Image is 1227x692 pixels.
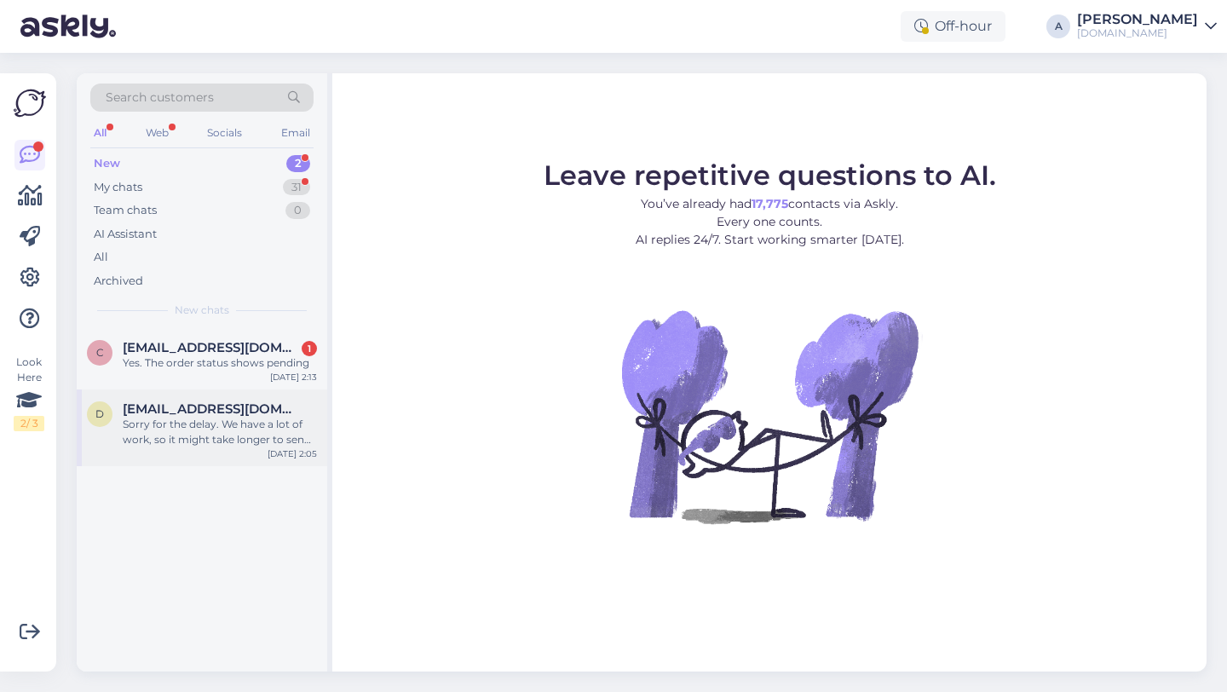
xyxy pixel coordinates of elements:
[204,122,245,144] div: Socials
[278,122,314,144] div: Email
[283,179,310,196] div: 31
[1077,13,1217,40] a: [PERSON_NAME][DOMAIN_NAME]
[616,262,923,569] img: No Chat active
[94,249,108,266] div: All
[544,159,996,192] span: Leave repetitive questions to AI.
[94,155,120,172] div: New
[1046,14,1070,38] div: A
[95,407,104,420] span: d
[123,340,300,355] span: carlang.m@gmail.com
[106,89,214,107] span: Search customers
[90,122,110,144] div: All
[14,416,44,431] div: 2 / 3
[123,401,300,417] span: dagmarina8@inbox.lv
[544,195,996,249] p: You’ve already had contacts via Askly. Every one counts. AI replies 24/7. Start working smarter [...
[96,346,104,359] span: c
[302,341,317,356] div: 1
[175,303,229,318] span: New chats
[285,202,310,219] div: 0
[901,11,1005,42] div: Off-hour
[268,447,317,460] div: [DATE] 2:05
[1077,13,1198,26] div: [PERSON_NAME]
[1077,26,1198,40] div: [DOMAIN_NAME]
[286,155,310,172] div: 2
[270,371,317,383] div: [DATE] 2:13
[14,87,46,119] img: Askly Logo
[123,355,317,371] div: Yes. The order status shows pending
[94,202,157,219] div: Team chats
[94,226,157,243] div: AI Assistant
[752,196,788,211] b: 17,775
[94,179,142,196] div: My chats
[123,417,317,447] div: Sorry for the delay. We have a lot of work, so it might take longer to send orders. Your code sho...
[142,122,172,144] div: Web
[94,273,143,290] div: Archived
[14,355,44,431] div: Look Here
